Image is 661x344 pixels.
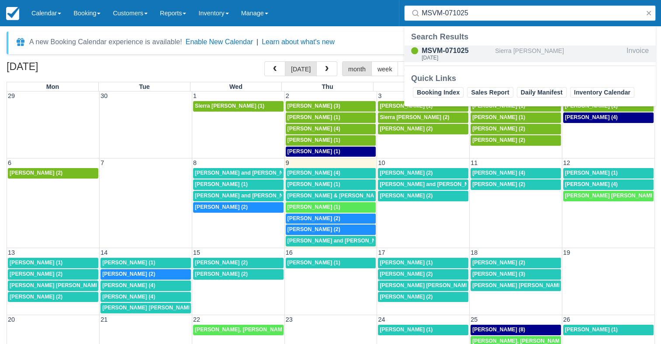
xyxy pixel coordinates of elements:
span: 11 [470,159,478,166]
span: 13 [7,249,16,256]
a: [PERSON_NAME] (1) [378,101,468,112]
span: [PERSON_NAME] & [PERSON_NAME] (2) [287,193,392,199]
span: Thu [322,83,333,90]
a: [PERSON_NAME] (1) [471,112,561,123]
span: 22 [192,316,201,323]
a: [PERSON_NAME] (4) [471,168,561,179]
img: checkfront-main-nav-mini-logo.png [6,7,19,20]
span: 17 [377,249,386,256]
span: 21 [100,316,108,323]
span: [PERSON_NAME] (2) [102,271,155,277]
span: [PERSON_NAME] (1) [380,260,433,266]
a: [PERSON_NAME] (1) [378,258,468,268]
a: Inventory Calendar [570,87,634,98]
span: 6 [7,159,12,166]
span: Tue [139,83,150,90]
span: [PERSON_NAME] (1) [287,204,340,210]
span: [PERSON_NAME] (4) [287,170,340,176]
span: [PERSON_NAME] [PERSON_NAME] (2) [102,305,201,311]
span: 2 [285,92,290,99]
a: [PERSON_NAME] (2) [378,124,468,134]
a: [PERSON_NAME] (1) [286,135,376,146]
a: [PERSON_NAME] and [PERSON_NAME] (2) [193,168,284,179]
span: [PERSON_NAME] (4) [102,294,155,300]
div: Sierra [PERSON_NAME] [495,46,623,62]
a: [PERSON_NAME], [PERSON_NAME] (2) [193,325,284,335]
span: 29 [7,92,16,99]
span: 26 [562,316,571,323]
span: [PERSON_NAME] (1) [287,137,340,143]
span: [PERSON_NAME] and [PERSON_NAME] (2) [195,170,305,176]
span: Mon [46,83,59,90]
span: [PERSON_NAME] (2) [380,294,433,300]
span: 23 [285,316,294,323]
span: [PERSON_NAME] (8) [472,326,525,333]
a: [PERSON_NAME] (1) [286,179,376,190]
span: [PERSON_NAME] (2) [195,260,248,266]
span: [PERSON_NAME] [PERSON_NAME] (1) [380,282,479,288]
a: [PERSON_NAME] (2) [471,135,561,146]
a: [PERSON_NAME] (2) [286,214,376,224]
span: [PERSON_NAME], [PERSON_NAME] (2) [472,338,573,344]
span: [PERSON_NAME] (2) [287,226,340,232]
a: [PERSON_NAME] (2) [193,202,284,213]
span: [PERSON_NAME] (3) [287,103,340,109]
a: [PERSON_NAME] (2) [8,168,98,179]
a: [PERSON_NAME] [PERSON_NAME] (5) [563,191,654,201]
span: [PERSON_NAME] (4) [287,126,340,132]
span: Sierra [PERSON_NAME] (1) [195,103,264,109]
span: [PERSON_NAME] and [PERSON_NAME] (2) [380,181,490,187]
a: [PERSON_NAME] (2) [193,269,284,280]
span: [PERSON_NAME] (4) [102,282,155,288]
span: [PERSON_NAME] (1) [565,326,618,333]
span: [PERSON_NAME] (2) [195,204,248,210]
span: [PERSON_NAME] (1) [287,260,340,266]
a: [PERSON_NAME] (4) [286,124,376,134]
span: [PERSON_NAME], [PERSON_NAME] (2) [195,326,295,333]
span: [PERSON_NAME] (1) [10,260,62,266]
a: [PERSON_NAME] (2) [378,168,468,179]
span: [PERSON_NAME] (2) [10,294,62,300]
span: [PERSON_NAME] (2) [10,170,62,176]
a: [PERSON_NAME] (2) [193,258,284,268]
a: [PERSON_NAME] (4) [100,281,191,291]
span: 20 [7,316,16,323]
a: [PERSON_NAME] (2) [286,225,376,235]
span: [PERSON_NAME] (1) [102,260,155,266]
span: [PERSON_NAME] and [PERSON_NAME] (2) [195,193,305,199]
span: 12 [562,159,571,166]
span: [PERSON_NAME] [PERSON_NAME] (2) [10,282,109,288]
a: [PERSON_NAME] (2) [471,124,561,134]
span: [PERSON_NAME] (2) [10,271,62,277]
a: [PERSON_NAME] (2) [378,292,468,302]
span: 10 [377,159,386,166]
div: A new Booking Calendar experience is available! [29,37,182,47]
a: [PERSON_NAME] [PERSON_NAME] (1) [378,281,468,291]
a: [PERSON_NAME] (3) [471,269,561,280]
a: [PERSON_NAME] (4) [100,292,191,302]
a: [PERSON_NAME] [PERSON_NAME] (2) [100,303,191,313]
a: Sierra [PERSON_NAME] (2) [378,112,468,123]
span: [PERSON_NAME] (3) [472,271,525,277]
button: [DATE] [285,61,317,76]
div: Search Results [411,32,649,42]
span: [PERSON_NAME] (1) [380,103,433,109]
span: Wed [229,83,242,90]
a: [PERSON_NAME] (2) [378,191,468,201]
span: 16 [285,249,294,256]
a: [PERSON_NAME] (2) [8,292,98,302]
a: [PERSON_NAME] & [PERSON_NAME] (2) [286,191,376,201]
span: [PERSON_NAME] (1) [565,170,618,176]
a: [PERSON_NAME] (4) [563,179,654,190]
span: [PERSON_NAME] (2) [287,215,340,221]
button: day [398,61,420,76]
span: [PERSON_NAME] (2) [472,137,525,143]
a: [PERSON_NAME] (2) [471,179,561,190]
a: [PERSON_NAME] (1) [193,179,284,190]
a: Learn about what's new [262,38,335,46]
a: [PERSON_NAME] (1) [8,258,98,268]
span: | [256,38,258,46]
a: [PERSON_NAME] and [PERSON_NAME] (2) [378,179,468,190]
a: [PERSON_NAME] (1) [286,147,376,157]
h2: [DATE] [7,61,117,77]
